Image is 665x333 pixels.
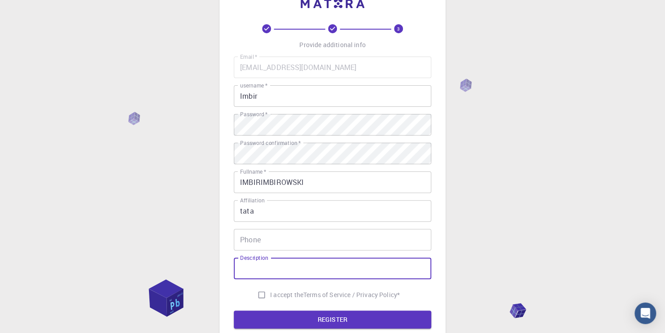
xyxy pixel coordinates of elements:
label: Email [240,53,257,61]
label: Description [240,254,268,262]
label: Affiliation [240,197,264,204]
label: Fullname [240,168,266,175]
label: Password confirmation [240,139,301,147]
text: 3 [397,26,400,32]
button: REGISTER [234,311,431,329]
div: Open Intercom Messenger [634,302,656,324]
span: I accept the [270,290,303,299]
label: username [240,82,267,89]
p: Terms of Service / Privacy Policy * [303,290,400,299]
label: Password [240,110,267,118]
p: Provide additional info [299,40,365,49]
a: Terms of Service / Privacy Policy* [303,290,400,299]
